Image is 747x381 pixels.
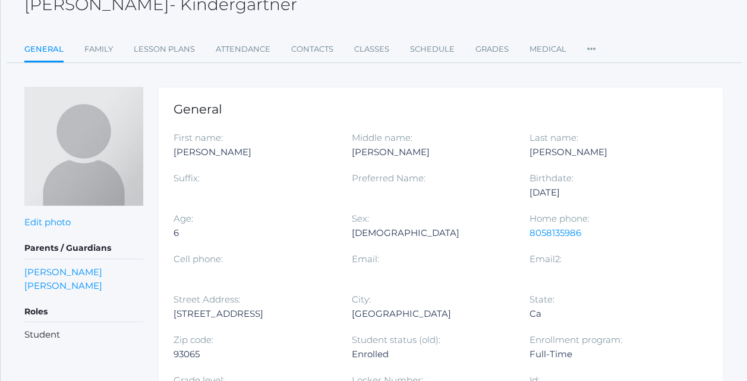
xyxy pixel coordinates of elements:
[351,294,370,305] label: City:
[529,37,566,61] a: Medical
[529,227,581,238] a: 8058135986
[351,253,379,265] label: Email:
[351,172,425,184] label: Preferred Name:
[24,328,143,342] li: Student
[24,216,71,228] a: Edit photo
[354,37,389,61] a: Classes
[174,213,193,224] label: Age:
[174,132,223,143] label: First name:
[216,37,270,61] a: Attendance
[134,37,195,61] a: Lesson Plans
[174,294,240,305] label: Street Address:
[174,347,333,361] div: 93065
[24,265,102,279] a: [PERSON_NAME]
[529,145,689,159] div: [PERSON_NAME]
[529,253,562,265] label: Email2:
[174,226,333,240] div: 6
[529,132,578,143] label: Last name:
[84,37,113,61] a: Family
[174,172,200,184] label: Suffix:
[351,132,412,143] label: Middle name:
[351,213,368,224] label: Sex:
[529,185,689,200] div: [DATE]
[351,145,511,159] div: [PERSON_NAME]
[529,334,622,345] label: Enrollment program:
[24,37,64,63] a: General
[351,347,511,361] div: Enrolled
[475,37,509,61] a: Grades
[174,145,333,159] div: [PERSON_NAME]
[291,37,333,61] a: Contacts
[529,347,689,361] div: Full-Time
[529,213,590,224] label: Home phone:
[174,102,708,116] h1: General
[24,279,102,292] a: [PERSON_NAME]
[351,226,511,240] div: [DEMOGRAPHIC_DATA]
[529,307,689,321] div: Ca
[529,294,554,305] label: State:
[529,172,573,184] label: Birthdate:
[174,334,213,345] label: Zip code:
[351,334,440,345] label: Student status (old):
[410,37,455,61] a: Schedule
[24,87,143,206] img: Vincent Scrudato
[351,307,511,321] div: [GEOGRAPHIC_DATA]
[174,307,333,321] div: [STREET_ADDRESS]
[174,253,223,265] label: Cell phone:
[24,238,143,259] h5: Parents / Guardians
[24,302,143,322] h5: Roles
